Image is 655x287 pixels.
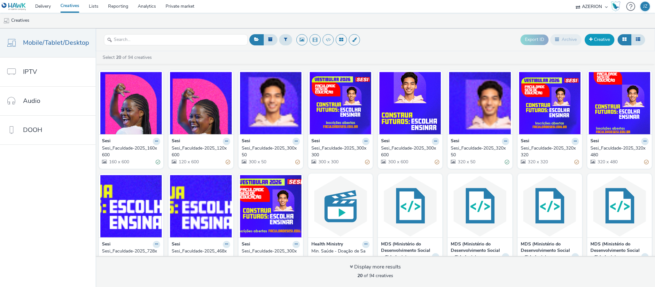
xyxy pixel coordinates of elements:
a: Sesi_Faculdade-2025_468x60 [172,248,230,261]
strong: Sesi [311,138,320,145]
img: mobile [3,18,10,24]
div: Sesi_Faculdade-2025_300x50 [242,145,297,158]
button: Archive [550,34,581,45]
img: Sesi_Faculdade-2025_300x600 visual [379,72,441,134]
img: MDS - Always On - 728x90 - FEB (2) visual [379,175,441,237]
div: Partially valid [365,159,370,166]
div: Partially valid [574,159,579,166]
img: Sesi_Faculdade-2025_120x600 visual [170,72,231,134]
img: Sesi_Faculdade-2025_468x60 visual [170,175,231,237]
span: Mobile/Tablet/Desktop [23,38,89,47]
a: Sesi_Faculdade-2025_320x320 [521,145,579,158]
div: Partially valid [644,159,649,166]
img: Sesi_Faculdade-2025_320x480 visual [589,72,650,134]
button: Export ID [520,35,549,45]
div: Sesi_Faculdade-2025_120x600 [172,145,227,158]
span: 120 x 600 [178,159,199,165]
strong: Sesi [102,138,111,145]
a: Min. Saúde - Doação de Sangue 25 [311,248,370,261]
div: Sesi_Faculdade-2025_320x320 [521,145,576,158]
img: MDS - Always On - 300x600 - FEB visual [519,175,581,237]
div: Valid [156,159,160,166]
img: Sesi_Faculdade-2025_320x320 visual [519,72,581,134]
strong: MDS (Ministério do Desenvolvimento Social e Cidadania) [590,241,640,260]
strong: Sesi [381,138,390,145]
strong: Health Ministry [311,241,343,248]
img: Min. Saúde - Doação de Sangue 25 visual [310,175,371,237]
a: Sesi_Faculdade-2025_300x50 [242,145,300,158]
img: MDS - Always On - 300x250 - FEB (2) visual [449,175,511,237]
strong: Sesi [102,241,111,248]
a: Select of 94 creatives [102,54,154,60]
div: Partially valid [435,159,439,166]
a: Creative [585,34,614,45]
span: 300 x 50 [248,159,266,165]
span: IPTV [23,67,37,76]
img: Sesi_Faculdade-2025_728x90 visual [100,175,162,237]
span: Audio [23,96,40,105]
img: Sesi_Faculdade-2025_300x50 visual [240,72,301,134]
a: Sesi_Faculdade-2025_300x600 [381,145,439,158]
img: Sesi_Faculdade-2025_320x50 visual [449,72,511,134]
strong: Sesi [521,138,529,145]
div: Sesi_Faculdade-2025_728x90 [102,248,158,261]
strong: Sesi [451,138,459,145]
strong: MDS (Ministério do Desenvolvimento Social e Cidadania) [451,241,500,260]
span: 320 x 480 [597,159,618,165]
img: Sesi_Faculdade-2025_300x300 visual [310,72,371,134]
div: Sesi_Faculdade-2025_160x600 [102,145,158,158]
div: Sesi_Faculdade-2025_320x480 [590,145,646,158]
strong: Sesi [172,138,180,145]
div: Sesi_Faculdade-2025_300x300 [311,145,367,158]
div: Sesi_Faculdade-2025_300x250 [242,248,297,261]
strong: Sesi [172,241,180,248]
strong: Sesi [590,138,599,145]
div: Sesi_Faculdade-2025_468x60 [172,248,227,261]
span: 320 x 50 [457,159,475,165]
button: Table [631,34,645,45]
img: Sesi_Faculdade-2025_160x600 visual [100,72,162,134]
span: 300 x 300 [318,159,339,165]
a: Sesi_Faculdade-2025_120x600 [172,145,230,158]
div: Sesi_Faculdade-2025_300x600 [381,145,437,158]
strong: MDS (Ministério do Desenvolvimento Social e Cidadania) [381,241,430,260]
div: Display more results [350,263,401,271]
span: of 94 creatives [357,273,393,279]
img: undefined Logo [2,3,26,11]
div: Partially valid [226,159,230,166]
img: Sesi_Faculdade-2025_300x250 visual [240,175,301,237]
input: Search... [104,34,248,45]
a: Sesi_Faculdade-2025_160x600 [102,145,160,158]
a: Sesi_Faculdade-2025_300x300 [311,145,370,158]
span: 320 x 320 [527,159,548,165]
span: DOOH [23,125,42,135]
a: Sesi_Faculdade-2025_320x50 [451,145,509,158]
img: MDS - Always On - 970x250 - FEB visual [589,175,650,237]
a: Sesi_Faculdade-2025_728x90 [102,248,160,261]
span: 300 x 600 [387,159,408,165]
strong: 20 [116,54,121,60]
div: Min. Saúde - Doação de Sangue 25 [311,248,367,261]
span: 160 x 600 [108,159,129,165]
div: Partially valid [295,159,300,166]
a: Sesi_Faculdade-2025_300x250 [242,248,300,261]
img: Hawk Academy [611,1,620,12]
div: Valid [505,159,509,166]
a: Sesi_Faculdade-2025_320x480 [590,145,649,158]
a: Hawk Academy [611,1,623,12]
strong: MDS (Ministério do Desenvolvimento Social e Cidadania) [521,241,570,260]
div: JZ [643,2,647,11]
button: Grid [618,34,631,45]
strong: Sesi [242,138,250,145]
strong: 20 [357,273,363,279]
div: Sesi_Faculdade-2025_320x50 [451,145,506,158]
strong: Sesi [242,241,250,248]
